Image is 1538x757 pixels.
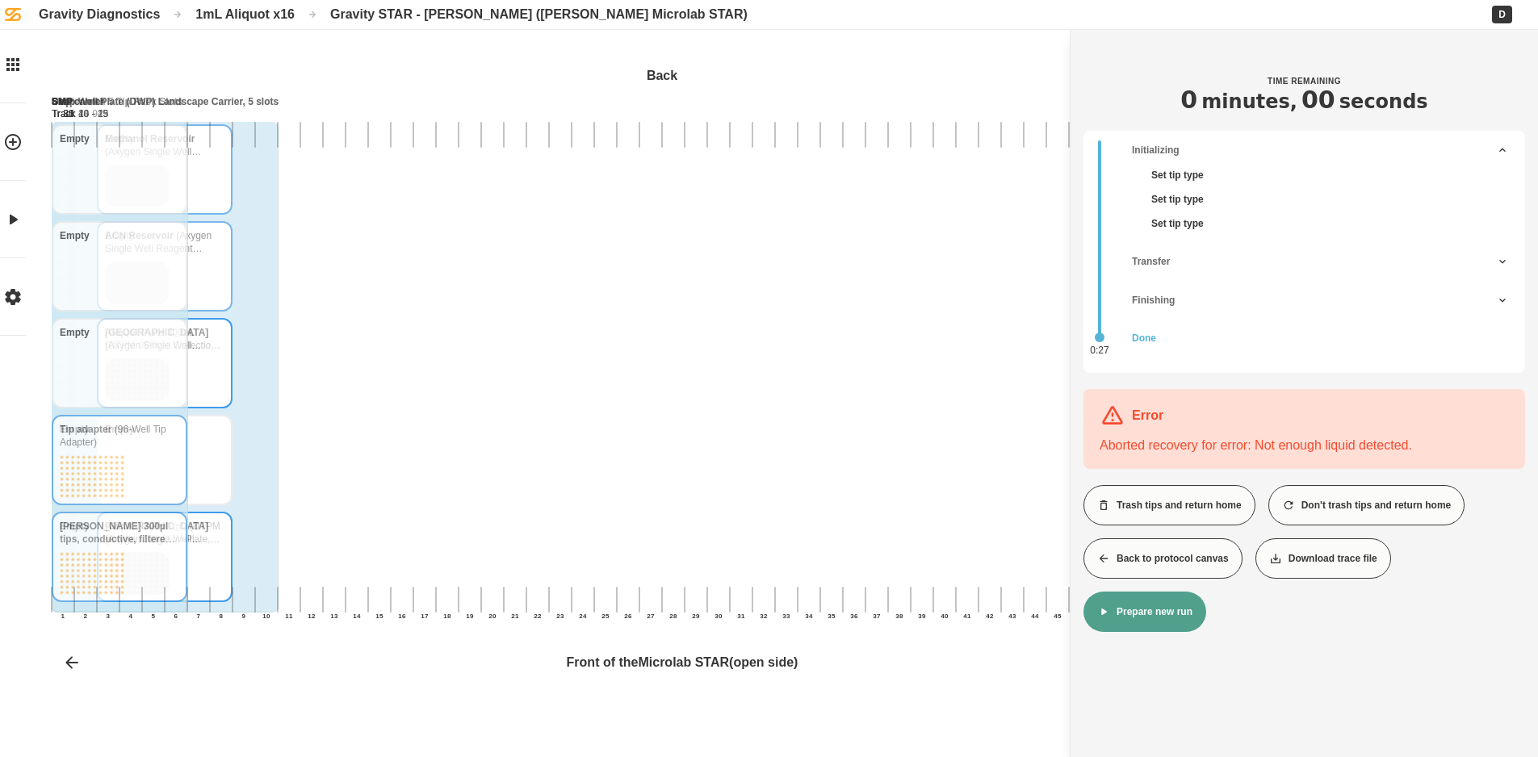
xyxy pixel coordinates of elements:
div: Initializing [1116,131,1525,169]
div: Transfer [1132,256,1486,267]
div: Set tip type [1135,169,1525,194]
div: Error [1132,408,1509,423]
a: Gravity Diagnostics [39,6,160,22]
div: Front of the Microlab STAR (open side) [92,642,1272,683]
div: Aborted recovery for error: Not enough liquid detected. [1100,437,1509,453]
button: Back to protocol canvas [1083,538,1243,579]
div: Protocol run steps [1083,131,1525,373]
img: Spaero logomark [5,6,21,23]
button: Don't trash tips and return home [1268,485,1465,525]
div: TIME REMAINING [1100,77,1509,86]
div: Finishing [1132,295,1486,306]
div: 0:27 [1083,344,1116,357]
div: Set tip type [1135,194,1525,218]
div: Finishing [1116,281,1525,320]
div: Gravity STAR - [PERSON_NAME] ([PERSON_NAME] Microlab STAR) [330,6,748,22]
span: seconds [1339,90,1428,113]
div: Initializing [1132,144,1486,156]
div: Set tip type [1135,218,1525,242]
div: Back [52,55,1272,96]
span: 00 [1301,86,1335,114]
button: Prepare new run [1083,592,1206,632]
div: D [1492,6,1512,23]
span: 0 [1180,86,1197,114]
div: Done [1132,332,1509,344]
a: 1mL Aliquot x16 [195,6,295,22]
button: Trash tips and return home [1083,485,1255,525]
button: Download trace file [1255,538,1391,579]
span: minutes , [1201,90,1297,113]
div: Transfer [1116,242,1525,281]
